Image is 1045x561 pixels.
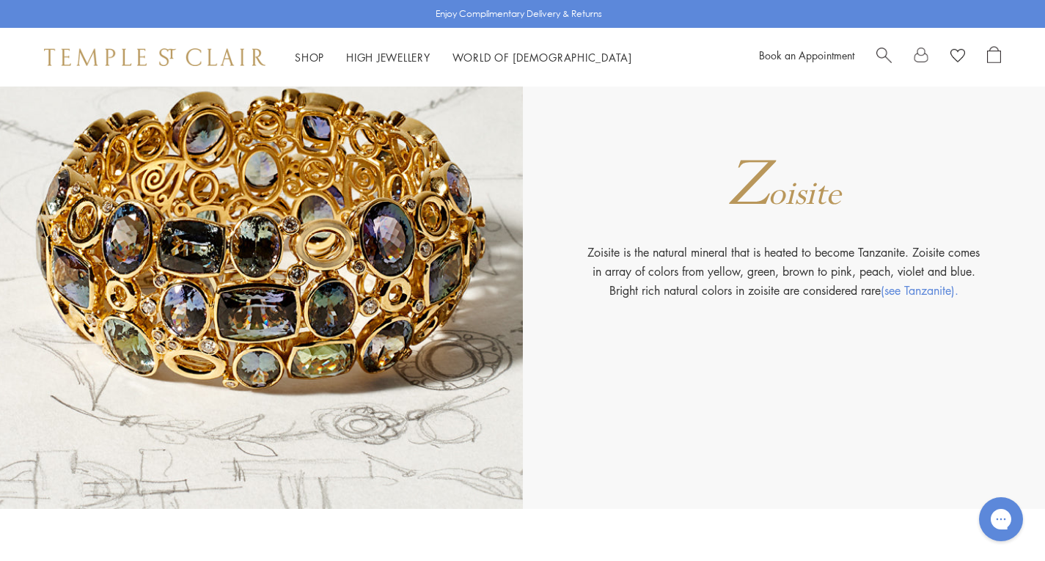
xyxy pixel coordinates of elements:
[295,50,324,65] a: ShopShop
[727,142,770,229] span: Z
[346,50,430,65] a: High JewelleryHigh Jewellery
[759,48,854,62] a: Book an Appointment
[987,46,1001,68] a: Open Shopping Bag
[768,172,841,216] span: oisite
[950,46,965,68] a: View Wishlist
[876,46,892,68] a: Search
[295,48,632,67] nav: Main navigation
[881,282,958,298] a: (see Tanzanite).
[972,492,1030,546] iframe: Gorgias live chat messenger
[452,50,632,65] a: World of [DEMOGRAPHIC_DATA]World of [DEMOGRAPHIC_DATA]
[586,243,982,300] p: Zoisite is the natural mineral that is heated to become Tanzanite. Zoisite comes in array of colo...
[436,7,602,21] p: Enjoy Complimentary Delivery & Returns
[44,48,265,66] img: Temple St. Clair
